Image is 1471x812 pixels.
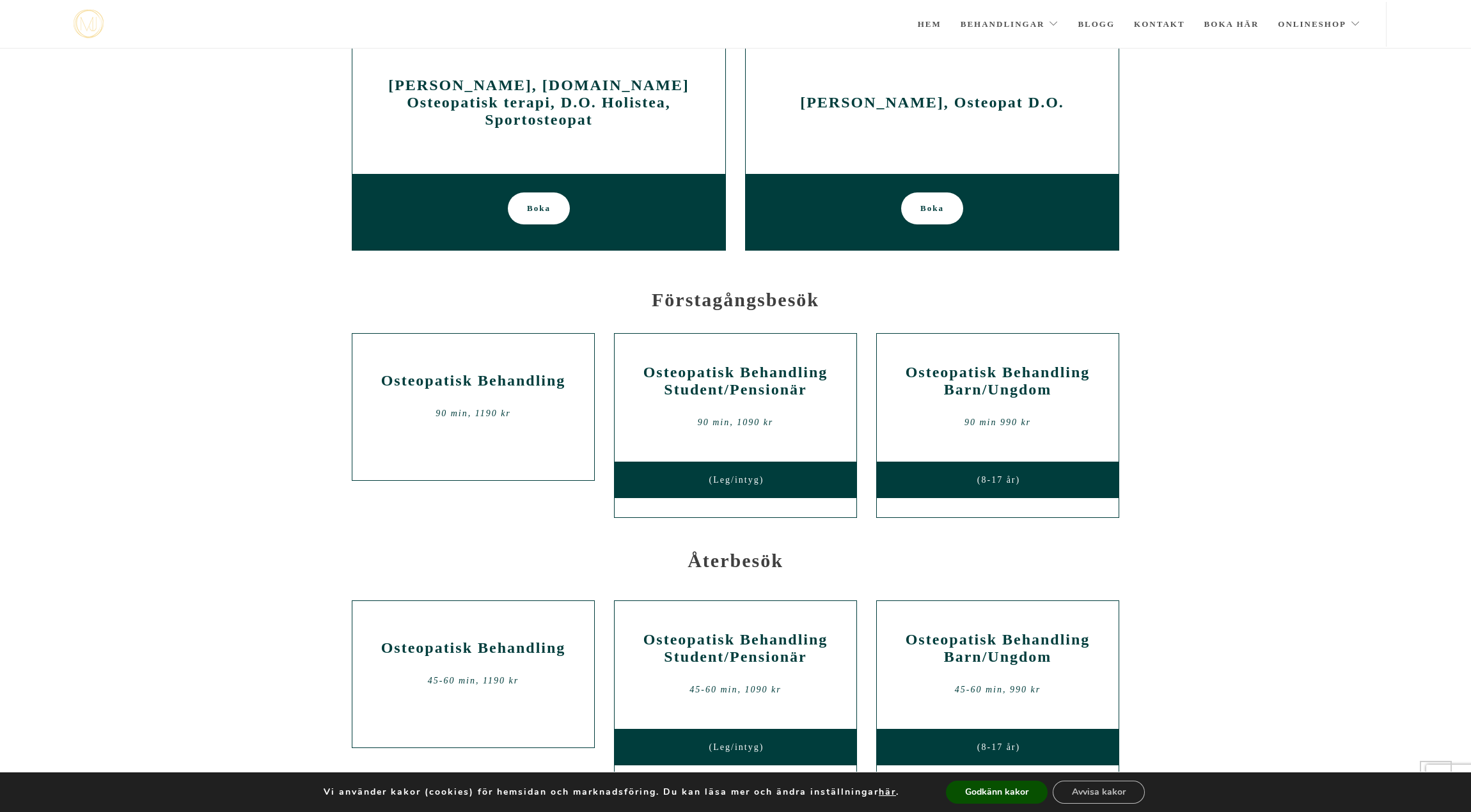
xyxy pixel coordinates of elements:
span: Boka [527,192,551,224]
a: Behandlingar [961,2,1059,47]
button: Avvisa kakor [1053,781,1145,804]
div: 45-60 min, 990 kr [886,680,1109,699]
strong: Återbesök [688,550,783,571]
div: 90 min, 1090 kr [624,413,847,432]
h2: Osteopatisk Behandling Student/Pensionär [624,631,847,666]
strong: Förstagångsbesök [652,289,819,310]
a: Onlineshop [1278,2,1360,47]
button: Godkänn kakor [946,781,1048,804]
h2: Osteopatisk Behandling [362,372,585,389]
p: Vi använder kakor (cookies) för hemsidan och marknadsföring. Du kan läsa mer och ändra inställnin... [324,786,899,798]
img: mjstudio [74,10,104,38]
a: Kontakt [1134,2,1185,47]
h2: [PERSON_NAME], [DOMAIN_NAME] Osteopatisk terapi, D.O. Holistea, Sportosteopat [362,77,716,129]
a: Hem [918,2,941,47]
a: Boka [901,192,963,224]
span: (8-17 år) [977,742,1020,752]
div: 90 min, 1190 kr [362,404,585,423]
div: 90 min 990 kr [886,413,1109,432]
span: - [352,274,356,284]
a: mjstudio mjstudio mjstudio [74,10,104,38]
span: (8-17 år) [977,475,1020,485]
a: Boka här [1204,2,1259,47]
h2: Osteopatisk Behandling Barn/Ungdom [886,631,1109,666]
h2: [PERSON_NAME], Osteopat D.O. [755,94,1109,111]
span: (Leg/intyg) [709,742,764,752]
h2: Osteopatisk Behandling Barn/Ungdom [886,364,1109,398]
button: här [879,786,896,798]
a: Blogg [1078,2,1115,47]
h2: Osteopatisk Behandling [362,639,585,657]
span: (Leg/intyg) [709,475,764,485]
h2: Osteopatisk Behandling Student/Pensionär [624,364,847,398]
div: 45-60 min, 1090 kr [624,680,847,699]
a: Boka [508,192,570,224]
div: 45-60 min, 1190 kr [362,671,585,691]
span: Boka [920,192,944,224]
